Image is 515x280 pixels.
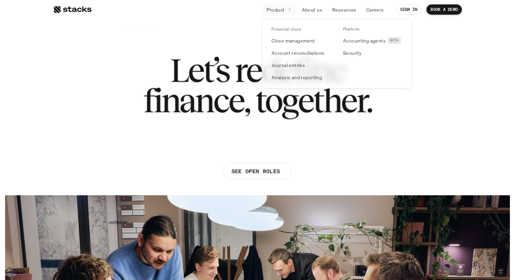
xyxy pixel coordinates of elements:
p: SIGN IN [400,7,418,12]
a: Analysis and reporting [267,71,335,83]
p: BOOK A DEMO [431,7,458,12]
p: Journal entries [271,62,305,69]
p: Security [343,49,361,56]
p: About us [302,6,322,13]
p: Resources [332,6,356,13]
p: Accounting agents [343,37,386,44]
a: BOOK A DEMO [426,4,462,15]
a: Careers [362,3,388,16]
p: Product [267,6,285,13]
h2: BETA [390,38,399,43]
a: Account reconciliations [267,47,335,59]
p: Account reconciliations [271,49,325,56]
a: SIGN IN [396,4,422,15]
a: Security [339,47,407,59]
p: Careers [366,6,384,13]
p: Platform [343,27,360,32]
a: Journal entries [267,59,335,71]
a: Accounting agentsBETA [339,34,407,47]
p: Analysis and reporting [271,74,322,81]
a: About us [298,3,326,16]
p: We’re on a mission to help reinvent the financial close. And we’re looking for curious and innova... [173,123,342,154]
p: Close management [271,37,315,44]
p: Financial close [271,27,301,32]
p: SEE OPEN ROLES [232,166,280,176]
h1: Let’s redefine finance, together. [143,55,372,116]
a: SEE OPEN ROLES [223,163,292,180]
a: Resources [328,3,360,16]
a: Close management [267,34,335,47]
